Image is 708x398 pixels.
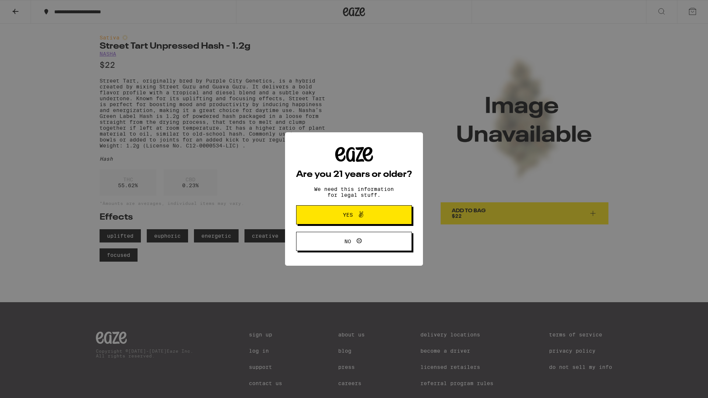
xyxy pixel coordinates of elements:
p: We need this information for legal stuff. [308,186,400,198]
h2: Are you 21 years or older? [296,170,412,179]
span: Yes [343,212,353,217]
button: No [296,232,412,251]
span: No [344,239,351,244]
button: Yes [296,205,412,224]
